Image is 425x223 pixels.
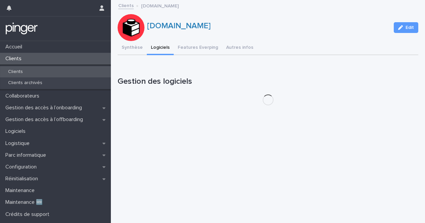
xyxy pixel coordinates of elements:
p: Maintenance [3,187,40,194]
button: Logiciels [147,41,174,55]
p: Clients [3,69,28,75]
button: Features Everping [174,41,222,55]
p: Logistique [3,140,35,147]
p: Accueil [3,44,28,50]
p: Parc informatique [3,152,51,158]
img: mTgBEunGTSyRkCgitkcU [5,22,38,35]
p: Réinitialisation [3,176,43,182]
p: Collaborateurs [3,93,45,99]
p: Crédits de support [3,211,55,218]
a: [DOMAIN_NAME] [147,22,211,30]
p: Logiciels [3,128,31,135]
p: Gestion des accès à l’offboarding [3,116,88,123]
a: Clients [118,1,134,9]
p: [DOMAIN_NAME] [141,2,179,9]
button: Autres infos [222,41,257,55]
p: Clients archivés [3,80,48,86]
p: Maintenance 🆕 [3,199,48,206]
h1: Gestion des logiciels [118,77,418,86]
button: Synthèse [118,41,147,55]
button: Edit [394,22,418,33]
span: Edit [406,25,414,30]
p: Clients [3,55,27,62]
p: Gestion des accès à l’onboarding [3,105,87,111]
p: Configuration [3,164,42,170]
